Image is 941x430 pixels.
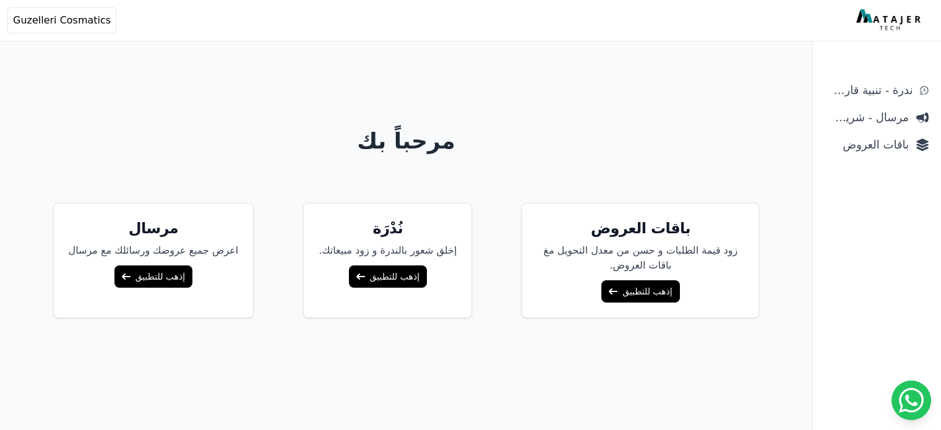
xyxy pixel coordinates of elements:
span: ندرة - تنبية قارب علي النفاذ [825,82,913,99]
button: Guzelleri Cosmatics [7,7,116,33]
span: مرسال - شريط دعاية [825,109,909,126]
a: إذهب للتطبيق [114,265,192,288]
p: اعرض جميع عروضك ورسائلك مع مرسال [69,243,239,258]
img: MatajerTech Logo [856,9,924,32]
span: باقات العروض [825,136,909,153]
p: زود قيمة الطلبات و حسن من معدل التحويل مغ باقات العروض. [537,243,744,273]
p: إخلق شعور بالندرة و زود مبيعاتك. [319,243,457,258]
a: إذهب للتطبيق [601,280,679,303]
h1: مرحباً بك [11,129,802,153]
h5: مرسال [69,218,239,238]
a: إذهب للتطبيق [349,265,427,288]
h5: نُدْرَة [319,218,457,238]
h5: باقات العروض [537,218,744,238]
span: Guzelleri Cosmatics [13,13,111,28]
